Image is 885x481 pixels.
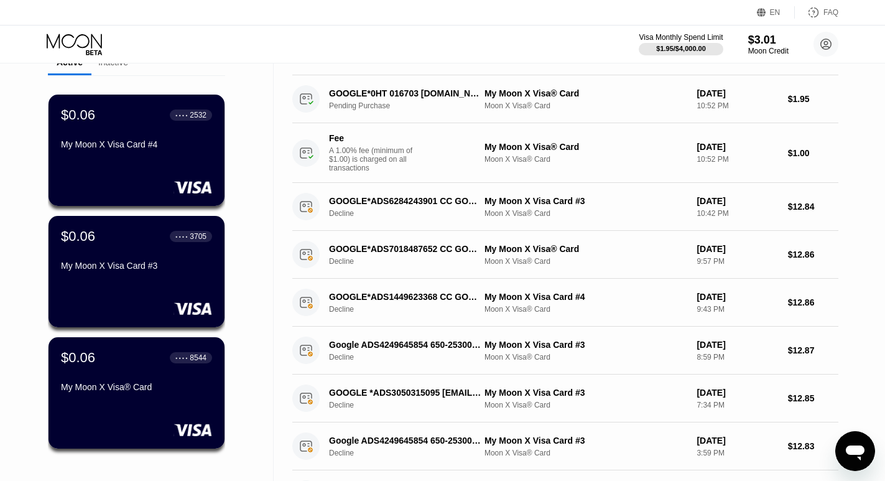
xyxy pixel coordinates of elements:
[329,257,493,266] div: Decline
[190,353,206,362] div: 8544
[292,75,838,123] div: GOOGLE*0HT 016703 [DOMAIN_NAME][URL][GEOGRAPHIC_DATA]Pending PurchaseMy Moon X Visa® CardMoon X V...
[697,353,777,362] div: 8:59 PM
[484,436,687,446] div: My Moon X Visa Card #3
[329,340,481,350] div: Google ADS4249645854 650-2530000 US
[639,33,723,55] div: Visa Monthly Spend Limit$1.95/$4,000.00
[748,34,789,47] div: $3.01
[329,88,481,98] div: GOOGLE*0HT 016703 [DOMAIN_NAME][URL][GEOGRAPHIC_DATA]
[61,107,95,123] div: $0.06
[788,345,838,355] div: $12.87
[61,228,95,245] div: $0.06
[835,431,875,471] iframe: Nút để khởi chạy cửa sổ nhắn tin
[823,8,838,17] div: FAQ
[190,232,206,241] div: 3705
[329,133,416,143] div: Fee
[788,393,838,403] div: $12.85
[788,297,838,307] div: $12.86
[770,8,781,17] div: EN
[484,101,687,110] div: Moon X Visa® Card
[292,231,838,279] div: GOOGLE*ADS7018487652 CC GOOGLE.COMUSDeclineMy Moon X Visa® CardMoon X Visa® Card[DATE]9:57 PM$12.86
[639,33,723,42] div: Visa Monthly Spend Limit
[292,327,838,375] div: Google ADS4249645854 650-2530000 USDeclineMy Moon X Visa Card #3Moon X Visa® Card[DATE]8:59 PM$12.87
[788,250,838,259] div: $12.86
[697,292,777,302] div: [DATE]
[757,6,795,19] div: EN
[697,436,777,446] div: [DATE]
[329,146,422,172] div: A 1.00% fee (minimum of $1.00) is charged on all transactions
[697,257,777,266] div: 9:57 PM
[292,423,838,470] div: Google ADS4249645854 650-2530000 USDeclineMy Moon X Visa Card #3Moon X Visa® Card[DATE]3:59 PM$12.83
[484,244,687,254] div: My Moon X Visa® Card
[292,375,838,423] div: GOOGLE *ADS3050315095 [EMAIL_ADDRESS]DeclineMy Moon X Visa Card #3Moon X Visa® Card[DATE]7:34 PM$...
[484,388,687,398] div: My Moon X Visa Card #3
[697,401,777,409] div: 7:34 PM
[697,340,777,350] div: [DATE]
[697,101,777,110] div: 10:52 PM
[656,45,706,52] div: $1.95 / $4,000.00
[697,388,777,398] div: [DATE]
[329,209,493,218] div: Decline
[697,305,777,314] div: 9:43 PM
[329,353,493,362] div: Decline
[697,196,777,206] div: [DATE]
[748,34,789,55] div: $3.01Moon Credit
[292,123,838,183] div: FeeA 1.00% fee (minimum of $1.00) is charged on all transactionsMy Moon X Visa® CardMoon X Visa® ...
[61,382,212,392] div: My Moon X Visa® Card
[292,183,838,231] div: GOOGLE*ADS6284243901 CC GOOGLE.COMUSDeclineMy Moon X Visa Card #3Moon X Visa® Card[DATE]10:42 PM$...
[788,148,838,158] div: $1.00
[292,279,838,327] div: GOOGLE*ADS1449623368 CC GOOGLE.COMUSDeclineMy Moon X Visa Card #4Moon X Visa® Card[DATE]9:43 PM$1...
[697,142,777,152] div: [DATE]
[484,292,687,302] div: My Moon X Visa Card #4
[697,449,777,457] div: 3:59 PM
[484,209,687,218] div: Moon X Visa® Card
[49,95,225,206] div: $0.06● ● ● ●2532My Moon X Visa Card #4
[484,257,687,266] div: Moon X Visa® Card
[329,196,481,206] div: GOOGLE*ADS6284243901 CC GOOGLE.COMUS
[329,101,493,110] div: Pending Purchase
[748,47,789,55] div: Moon Credit
[484,196,687,206] div: My Moon X Visa Card #3
[329,244,481,254] div: GOOGLE*ADS7018487652 CC GOOGLE.COMUS
[484,142,687,152] div: My Moon X Visa® Card
[484,401,687,409] div: Moon X Visa® Card
[61,139,212,149] div: My Moon X Visa Card #4
[795,6,838,19] div: FAQ
[329,292,481,302] div: GOOGLE*ADS1449623368 CC GOOGLE.COMUS
[788,94,838,104] div: $1.95
[484,155,687,164] div: Moon X Visa® Card
[484,449,687,457] div: Moon X Visa® Card
[329,305,493,314] div: Decline
[61,350,95,366] div: $0.06
[484,340,687,350] div: My Moon X Visa Card #3
[788,202,838,212] div: $12.84
[329,436,481,446] div: Google ADS4249645854 650-2530000 US
[484,353,687,362] div: Moon X Visa® Card
[49,337,225,449] div: $0.06● ● ● ●8544My Moon X Visa® Card
[697,155,777,164] div: 10:52 PM
[788,441,838,451] div: $12.83
[329,449,493,457] div: Decline
[190,111,206,119] div: 2532
[329,388,481,398] div: GOOGLE *ADS3050315095 [EMAIL_ADDRESS]
[175,113,188,117] div: ● ● ● ●
[697,244,777,254] div: [DATE]
[175,235,188,238] div: ● ● ● ●
[329,401,493,409] div: Decline
[484,305,687,314] div: Moon X Visa® Card
[484,88,687,98] div: My Moon X Visa® Card
[49,216,225,327] div: $0.06● ● ● ●3705My Moon X Visa Card #3
[697,209,777,218] div: 10:42 PM
[175,356,188,360] div: ● ● ● ●
[697,88,777,98] div: [DATE]
[61,261,212,271] div: My Moon X Visa Card #3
